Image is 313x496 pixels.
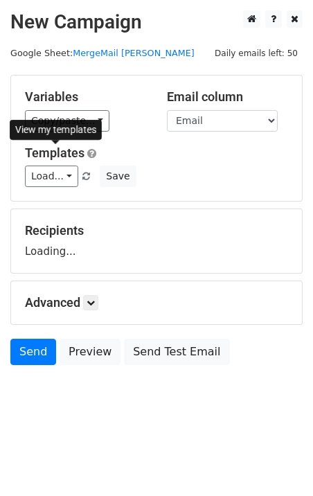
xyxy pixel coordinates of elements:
a: Copy/paste... [25,110,109,132]
a: Send [10,339,56,365]
h5: Email column [167,89,288,105]
a: Preview [60,339,120,365]
div: Loading... [25,223,288,259]
small: Google Sheet: [10,48,195,58]
button: Save [100,166,136,187]
a: MergeMail [PERSON_NAME] [73,48,195,58]
a: Templates [25,145,84,160]
span: Daily emails left: 50 [210,46,303,61]
h5: Recipients [25,223,288,238]
div: View my templates [10,120,102,140]
h2: New Campaign [10,10,303,34]
h5: Advanced [25,295,288,310]
a: Load... [25,166,78,187]
a: Daily emails left: 50 [210,48,303,58]
h5: Variables [25,89,146,105]
a: Send Test Email [124,339,229,365]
